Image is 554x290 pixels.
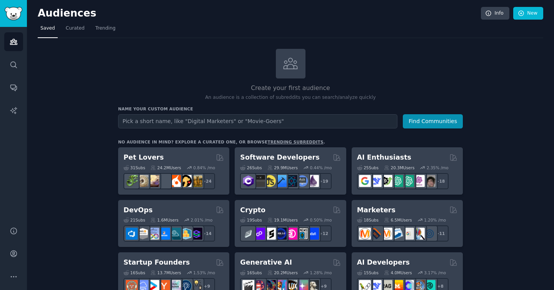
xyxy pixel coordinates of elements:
[150,217,179,223] div: 1.6M Users
[285,228,297,240] img: defiblockchain
[118,83,463,93] h2: Create your first audience
[267,217,298,223] div: 19.1M Users
[481,7,509,20] a: Info
[315,173,332,189] div: + 19
[267,140,323,144] a: trending subreddits
[310,165,332,170] div: 0.44 % /mo
[359,175,371,187] img: GoogleGeminiAI
[357,153,411,162] h2: AI Enthusiasts
[93,22,118,38] a: Trending
[310,217,332,223] div: 0.50 % /mo
[126,175,138,187] img: herpetology
[391,228,403,240] img: Emailmarketing
[126,228,138,240] img: azuredevops
[380,228,392,240] img: AskMarketing
[359,228,371,240] img: content_marketing
[118,94,463,101] p: An audience is a collection of subreddits you can search/analyze quickly
[190,175,202,187] img: dogbreed
[191,217,213,223] div: 2.01 % /mo
[95,25,115,32] span: Trending
[296,228,308,240] img: CryptoNews
[357,258,410,267] h2: AI Developers
[413,175,425,187] img: OpenAIDev
[403,114,463,128] button: Find Communities
[137,175,149,187] img: ballpython
[240,165,262,170] div: 26 Sub s
[193,165,215,170] div: 0.84 % /mo
[315,225,332,242] div: + 12
[242,175,254,187] img: csharp
[190,228,202,240] img: PlatformEngineers
[391,175,403,187] img: chatgpt_promptDesign
[370,175,382,187] img: DeepSeek
[370,228,382,240] img: bigseo
[384,165,414,170] div: 20.3M Users
[380,175,392,187] img: AItoolsCatalog
[424,270,446,275] div: 3.17 % /mo
[193,270,215,275] div: 1.53 % /mo
[63,22,87,38] a: Curated
[123,258,190,267] h2: Startup Founders
[169,228,181,240] img: platformengineering
[275,228,287,240] img: web3
[267,270,298,275] div: 20.2M Users
[118,139,325,145] div: No audience in mind? Explore a curated one, or browse .
[150,270,181,275] div: 13.7M Users
[307,175,319,187] img: elixir
[264,175,276,187] img: learnjavascript
[158,228,170,240] img: DevOpsLinks
[424,228,436,240] img: OnlineMarketing
[513,7,543,20] a: New
[118,114,397,128] input: Pick a short name, like "Digital Marketers" or "Movie-Goers"
[240,217,262,223] div: 19 Sub s
[275,175,287,187] img: iOSProgramming
[402,228,414,240] img: googleads
[180,175,192,187] img: PetAdvice
[242,228,254,240] img: ethfinance
[240,153,319,162] h2: Software Developers
[357,205,395,215] h2: Marketers
[40,25,55,32] span: Saved
[123,165,145,170] div: 31 Sub s
[123,217,145,223] div: 21 Sub s
[432,225,449,242] div: + 11
[307,228,319,240] img: defi_
[199,225,215,242] div: + 14
[402,175,414,187] img: chatgpt_prompts_
[357,217,379,223] div: 18 Sub s
[432,173,449,189] div: + 18
[296,175,308,187] img: AskComputerScience
[267,165,298,170] div: 29.9M Users
[66,25,85,32] span: Curated
[118,106,463,112] h3: Name your custom audience
[253,175,265,187] img: software
[147,228,159,240] img: Docker_DevOps
[240,205,265,215] h2: Crypto
[180,228,192,240] img: aws_cdk
[384,270,412,275] div: 4.0M Users
[384,217,412,223] div: 6.5M Users
[5,7,22,20] img: GummySearch logo
[285,175,297,187] img: reactnative
[424,217,446,223] div: 1.20 % /mo
[158,175,170,187] img: turtle
[253,228,265,240] img: 0xPolygon
[38,7,481,20] h2: Audiences
[264,228,276,240] img: ethstaker
[147,175,159,187] img: leopardgeckos
[199,173,215,189] div: + 24
[357,165,379,170] div: 25 Sub s
[427,165,449,170] div: 2.35 % /mo
[240,270,262,275] div: 16 Sub s
[137,228,149,240] img: AWS_Certified_Experts
[123,270,145,275] div: 16 Sub s
[357,270,379,275] div: 15 Sub s
[424,175,436,187] img: ArtificalIntelligence
[240,258,292,267] h2: Generative AI
[150,165,181,170] div: 24.2M Users
[123,205,153,215] h2: DevOps
[413,228,425,240] img: MarketingResearch
[38,22,58,38] a: Saved
[123,153,164,162] h2: Pet Lovers
[310,270,332,275] div: 1.28 % /mo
